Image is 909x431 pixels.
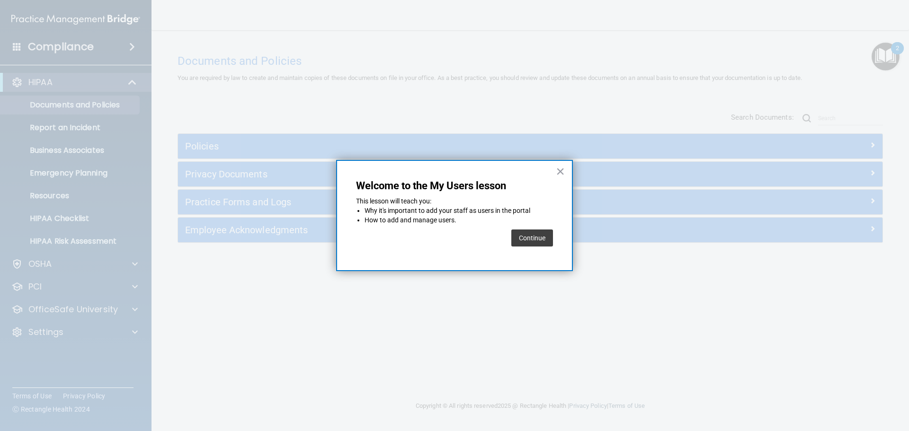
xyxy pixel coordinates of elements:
p: This lesson will teach you: [356,197,553,206]
p: Welcome to the My Users lesson [356,180,553,192]
li: Why it's important to add your staff as users in the portal [365,206,553,216]
li: How to add and manage users. [365,216,553,225]
button: Close [556,164,565,179]
iframe: Drift Widget Chat Controller [745,364,898,402]
button: Continue [511,229,553,246]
